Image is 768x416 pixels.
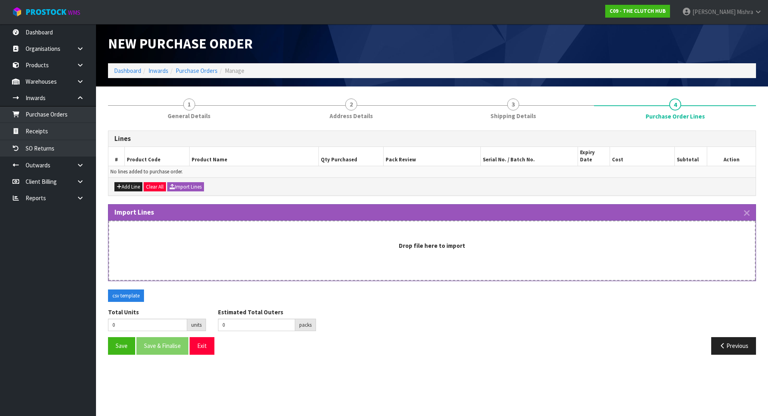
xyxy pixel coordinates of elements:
input: Total Units [108,319,187,331]
th: Subtotal [675,147,707,166]
button: Save & Finalise [136,337,188,354]
h3: Lines [114,135,750,143]
th: Product Code [124,147,189,166]
span: 2 [345,98,357,111]
label: Total Units [108,308,139,316]
span: 1 [183,98,195,111]
button: Clear All [144,182,166,192]
span: ProStock [26,7,66,17]
span: General Details [168,112,210,120]
input: Estimated Total Outers [218,319,295,331]
button: csv template [108,289,144,302]
button: Import Lines [167,182,204,192]
a: Dashboard [114,67,141,74]
button: Add Line [114,182,142,192]
span: 3 [507,98,519,111]
span: Purchase Order Lines [108,125,756,361]
th: # [108,147,124,166]
th: Serial No. / Batch No. [480,147,578,166]
h3: Import Lines [114,209,750,216]
button: Save [108,337,135,354]
strong: Drop file here to import [399,242,465,249]
button: Previous [711,337,756,354]
th: Cost [610,147,675,166]
th: Action [707,147,756,166]
span: Mishra [737,8,753,16]
div: packs [295,319,316,332]
img: cube-alt.png [12,7,22,17]
span: Address Details [330,112,373,120]
strong: C09 - THE CLUTCH HUB [610,8,666,14]
span: 4 [669,98,681,111]
a: C09 - THE CLUTCH HUB [605,5,670,18]
th: Product Name [189,147,319,166]
span: Purchase Order Lines [646,112,705,121]
button: Exit [190,337,214,354]
span: Shipping Details [490,112,536,120]
label: Estimated Total Outers [218,308,283,316]
a: Inwards [148,67,168,74]
td: No lines added to purchase order. [108,166,756,177]
span: New Purchase Order [108,35,253,52]
th: Expiry Date [578,147,610,166]
small: WMS [68,9,80,16]
div: units [187,319,206,332]
span: Manage [225,67,244,74]
th: Qty Purchased [319,147,384,166]
th: Pack Review [384,147,481,166]
span: [PERSON_NAME] [692,8,736,16]
a: Purchase Orders [176,67,218,74]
